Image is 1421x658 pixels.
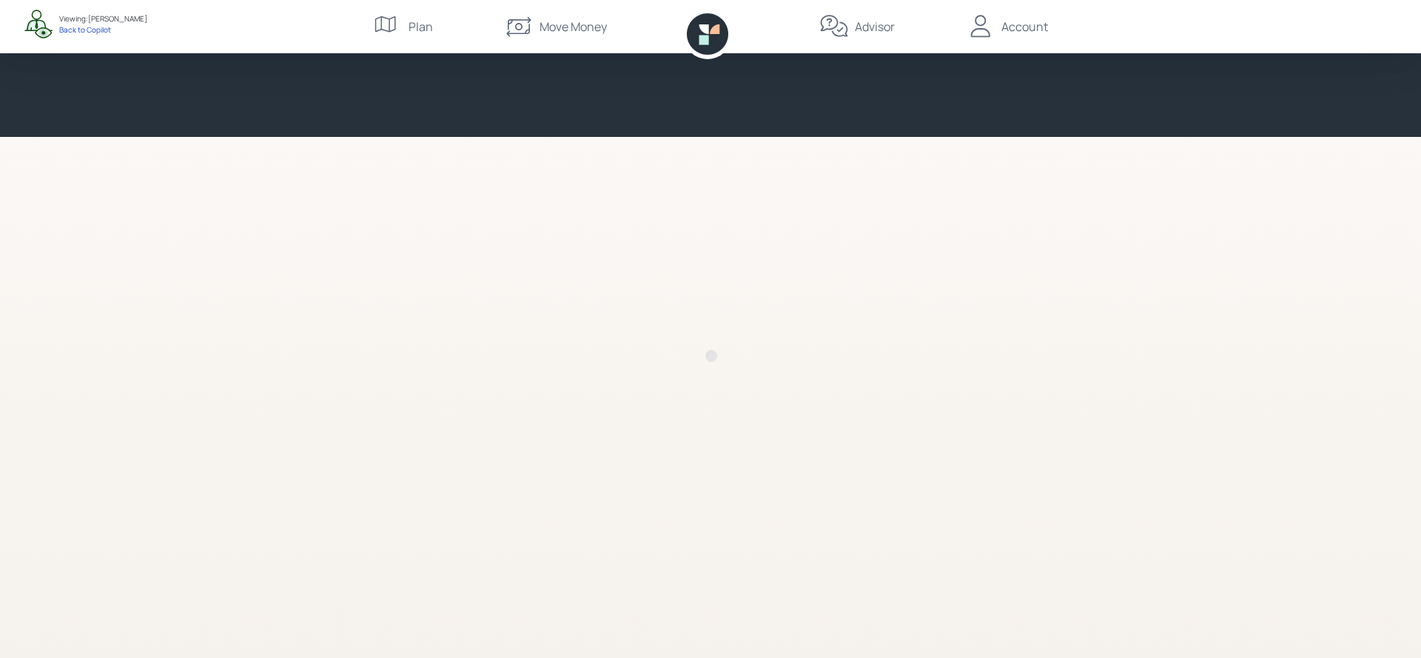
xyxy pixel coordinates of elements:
img: Retirable loading [693,338,728,373]
div: Account [1001,18,1048,36]
div: Viewing: [PERSON_NAME] [59,13,147,24]
div: Plan [409,18,433,36]
div: Advisor [855,18,895,36]
div: Back to Copilot [59,24,147,35]
div: Move Money [540,18,607,36]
